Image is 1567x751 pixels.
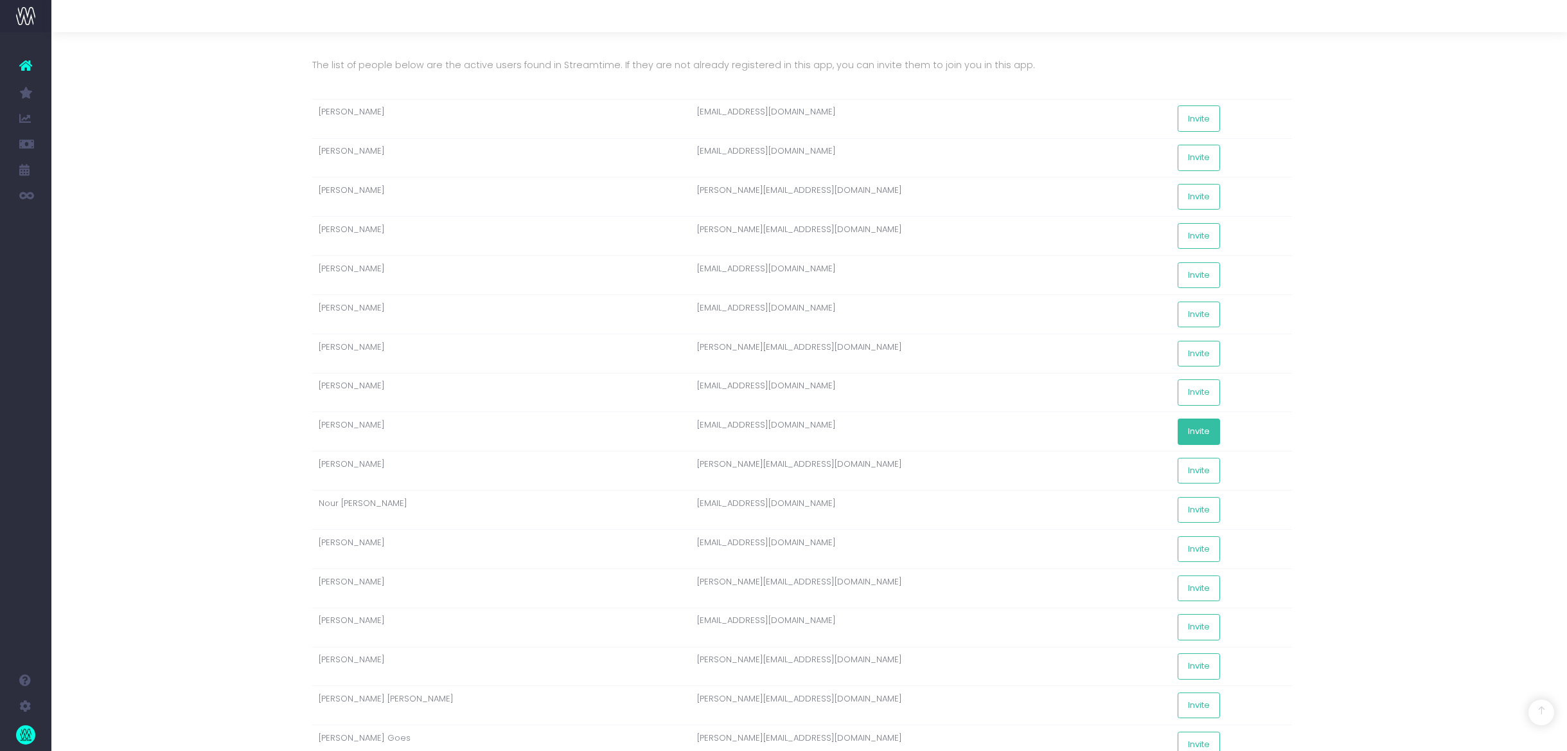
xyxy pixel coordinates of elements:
button: Invite [1178,575,1220,601]
td: [PERSON_NAME] [312,373,691,412]
button: Invite [1178,145,1220,170]
button: Invite [1178,105,1220,131]
td: [EMAIL_ADDRESS][DOMAIN_NAME] [691,256,1172,295]
td: [EMAIL_ADDRESS][DOMAIN_NAME] [691,294,1172,334]
td: [PERSON_NAME] [312,256,691,295]
img: images/default_profile_image.png [16,725,35,745]
button: Invite [1178,536,1220,562]
td: [EMAIL_ADDRESS][DOMAIN_NAME] [691,412,1172,451]
button: Invite [1178,419,1220,444]
td: [PERSON_NAME] [312,334,691,373]
button: Invite [1178,614,1220,640]
td: [PERSON_NAME][EMAIL_ADDRESS][DOMAIN_NAME] [691,177,1172,217]
td: [PERSON_NAME] [312,451,691,491]
button: Invite [1178,497,1220,523]
button: Invite [1178,184,1220,210]
td: [PERSON_NAME] [312,412,691,451]
td: [PERSON_NAME][EMAIL_ADDRESS][DOMAIN_NAME] [691,568,1172,608]
td: [PERSON_NAME][EMAIL_ADDRESS][DOMAIN_NAME] [691,451,1172,491]
button: Invite [1178,223,1220,249]
td: [PERSON_NAME][EMAIL_ADDRESS][DOMAIN_NAME] [691,334,1172,373]
button: Invite [1178,458,1220,484]
td: [EMAIL_ADDRESS][DOMAIN_NAME] [691,608,1172,647]
td: [PERSON_NAME] [312,529,691,568]
td: [PERSON_NAME] [312,217,691,256]
td: Nour [PERSON_NAME] [312,491,691,530]
button: Invite [1178,653,1220,679]
button: Invite [1178,692,1220,718]
td: [EMAIL_ADDRESS][DOMAIN_NAME] [691,491,1172,530]
button: Invite [1178,262,1220,288]
button: Invite [1178,341,1220,366]
td: [PERSON_NAME] [312,608,691,647]
td: [EMAIL_ADDRESS][DOMAIN_NAME] [691,99,1172,138]
td: [PERSON_NAME][EMAIL_ADDRESS][DOMAIN_NAME] [691,647,1172,686]
td: [EMAIL_ADDRESS][DOMAIN_NAME] [691,529,1172,568]
td: [PERSON_NAME] [PERSON_NAME] [312,686,691,725]
td: [PERSON_NAME] [312,138,691,177]
td: [PERSON_NAME] [312,294,691,334]
td: [PERSON_NAME] [312,177,691,217]
td: [EMAIL_ADDRESS][DOMAIN_NAME] [691,373,1172,412]
td: [PERSON_NAME] [312,568,691,608]
td: [PERSON_NAME][EMAIL_ADDRESS][DOMAIN_NAME] [691,217,1172,256]
button: Invite [1178,302,1220,327]
td: [PERSON_NAME] [312,99,691,138]
td: [PERSON_NAME][EMAIL_ADDRESS][DOMAIN_NAME] [691,686,1172,725]
td: [EMAIL_ADDRESS][DOMAIN_NAME] [691,138,1172,177]
p: The list of people below are the active users found in Streamtime. If they are not already regist... [312,57,1292,73]
button: Invite [1178,379,1220,405]
td: [PERSON_NAME] [312,647,691,686]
